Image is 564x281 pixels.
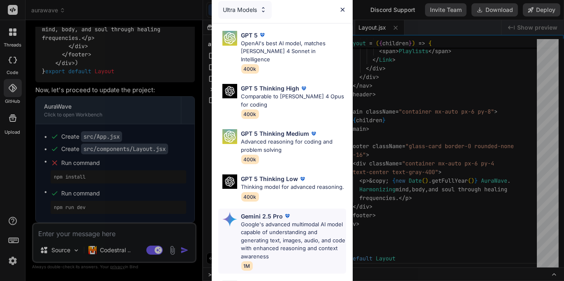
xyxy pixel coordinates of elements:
[241,109,259,119] span: 400k
[241,39,346,64] p: OpenAI's best AI model, matches [PERSON_NAME] 4 Sonnet in Intelligence
[241,212,283,221] p: Gemini 2.5 Pro
[222,84,237,98] img: Pick Models
[218,1,272,19] div: Ultra Models
[241,84,300,93] p: GPT 5 Thinking High
[222,212,237,227] img: Pick Models
[339,6,346,13] img: close
[241,93,346,109] p: Comparable to [PERSON_NAME] 4 Opus for coding
[241,183,344,191] p: Thinking model for advanced reasoning.
[241,174,298,183] p: GPT 5 Thinking Low
[260,6,267,13] img: Pick Models
[241,155,259,164] span: 400k
[222,174,237,189] img: Pick Models
[241,31,258,39] p: GPT 5
[222,31,237,46] img: Pick Models
[298,175,307,183] img: premium
[283,212,291,220] img: premium
[258,31,266,39] img: premium
[241,129,310,138] p: GPT 5 Thinking Medium
[241,192,259,202] span: 400k
[241,221,346,261] p: Google's advanced multimodal AI model capable of understanding and generating text, images, audio...
[241,138,346,154] p: Advanced reasoning for coding and problem solving
[241,261,253,271] span: 1M
[241,64,259,74] span: 400k
[300,84,308,93] img: premium
[310,130,318,138] img: premium
[222,129,237,144] img: Pick Models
